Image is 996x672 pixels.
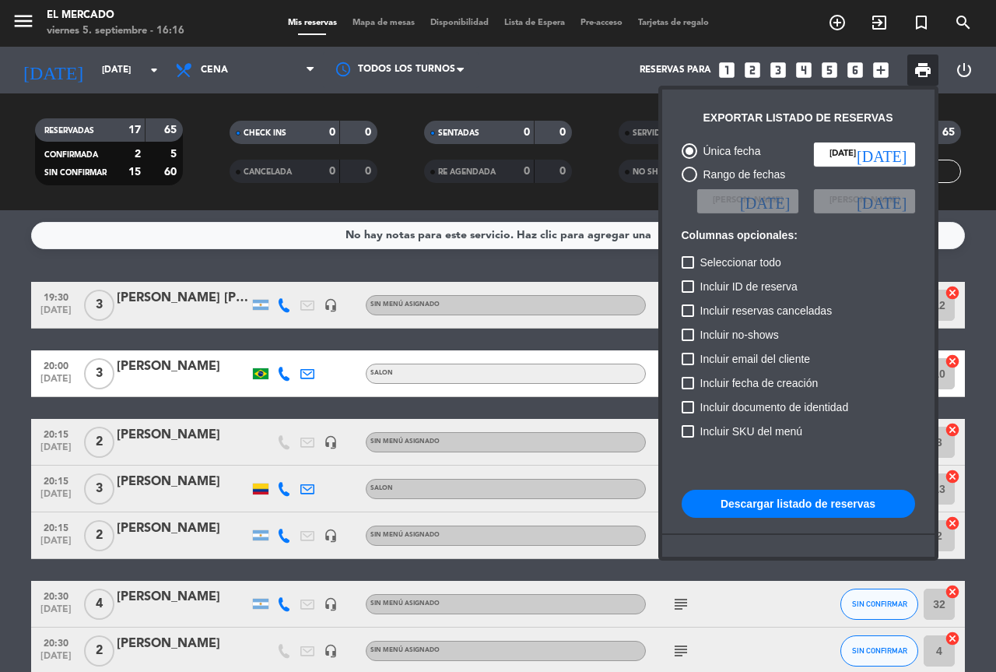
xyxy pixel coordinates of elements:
[700,325,779,344] span: Incluir no-shows
[700,398,849,417] span: Incluir documento de identidad
[700,253,781,272] span: Seleccionar todo
[857,193,907,209] i: [DATE]
[700,422,803,441] span: Incluir SKU del menú
[700,277,798,296] span: Incluir ID de reserva
[857,146,907,162] i: [DATE]
[697,166,786,184] div: Rango de fechas
[682,229,915,242] h6: Columnas opcionales:
[682,490,915,518] button: Descargar listado de reservas
[829,194,900,208] span: [PERSON_NAME]
[914,61,932,79] span: print
[697,142,761,160] div: Única fecha
[700,350,811,368] span: Incluir email del cliente
[713,194,783,208] span: [PERSON_NAME]
[703,109,893,127] div: Exportar listado de reservas
[700,374,819,392] span: Incluir fecha de creación
[740,193,790,209] i: [DATE]
[700,301,833,320] span: Incluir reservas canceladas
